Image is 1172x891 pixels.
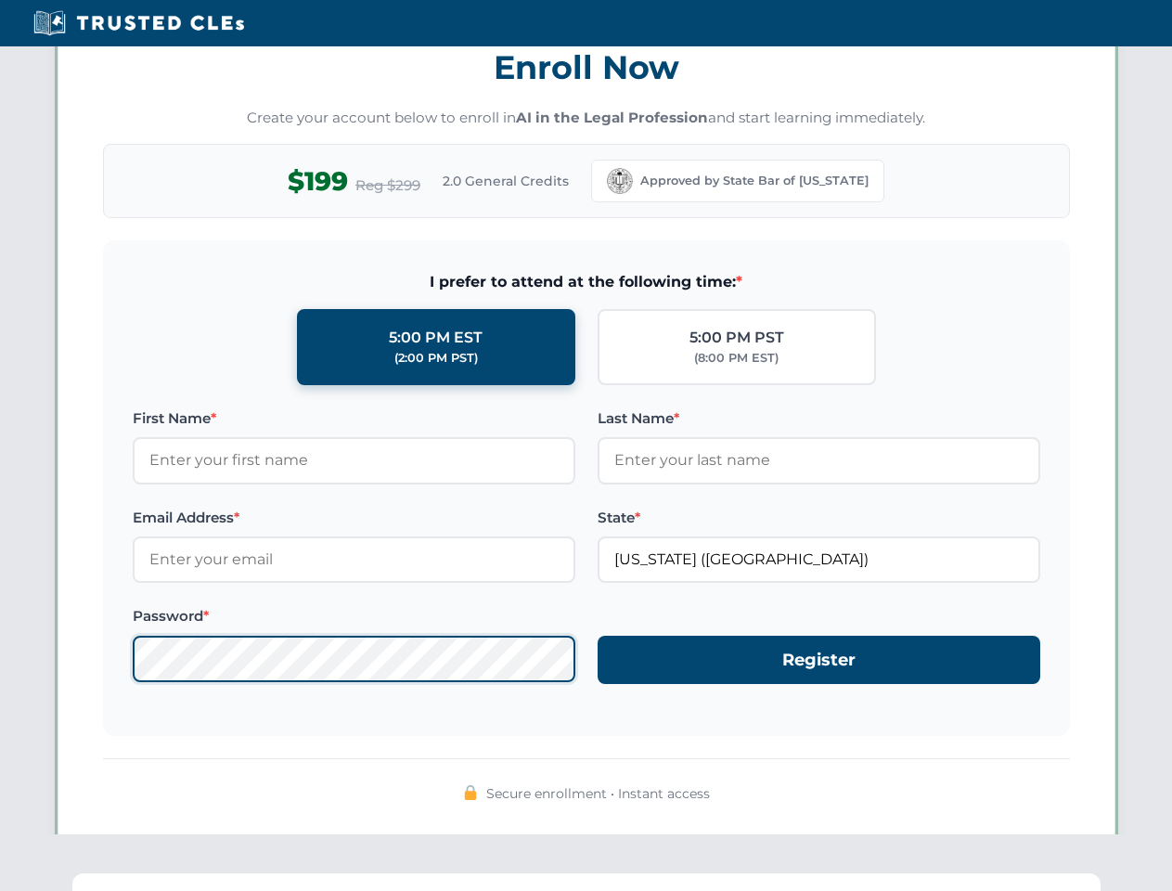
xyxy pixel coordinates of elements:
label: First Name [133,407,575,430]
span: $199 [288,161,348,202]
div: (2:00 PM PST) [394,349,478,368]
span: Secure enrollment • Instant access [486,783,710,804]
span: 2.0 General Credits [443,171,569,191]
h3: Enroll Now [103,38,1070,97]
div: (8:00 PM EST) [694,349,779,368]
input: Enter your first name [133,437,575,484]
img: California Bar [607,168,633,194]
label: Last Name [598,407,1040,430]
img: 🔒 [463,785,478,800]
strong: AI in the Legal Profession [516,109,708,126]
span: Approved by State Bar of [US_STATE] [640,172,869,190]
span: I prefer to attend at the following time: [133,270,1040,294]
span: Reg $299 [355,174,420,197]
label: Email Address [133,507,575,529]
input: Enter your last name [598,437,1040,484]
label: Password [133,605,575,627]
div: 5:00 PM PST [689,326,784,350]
label: State [598,507,1040,529]
div: 5:00 PM EST [389,326,483,350]
p: Create your account below to enroll in and start learning immediately. [103,108,1070,129]
input: Enter your email [133,536,575,583]
button: Register [598,636,1040,685]
img: Trusted CLEs [28,9,250,37]
input: California (CA) [598,536,1040,583]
